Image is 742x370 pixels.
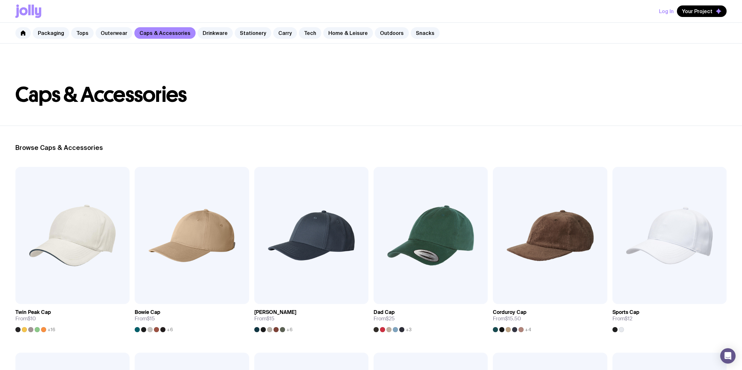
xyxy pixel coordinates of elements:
[266,315,274,322] span: $15
[47,327,55,332] span: +16
[386,315,395,322] span: $25
[134,27,196,39] a: Caps & Accessories
[411,27,440,39] a: Snacks
[96,27,132,39] a: Outerwear
[273,27,297,39] a: Carry
[198,27,233,39] a: Drinkware
[28,315,36,322] span: $10
[625,315,632,322] span: $12
[374,304,488,332] a: Dad CapFrom$25+3
[493,316,521,322] span: From
[374,316,395,322] span: From
[612,309,639,316] h3: Sports Cap
[33,27,69,39] a: Packaging
[15,85,727,105] h1: Caps & Accessories
[720,348,736,364] div: Open Intercom Messenger
[15,144,727,152] h2: Browse Caps & Accessories
[147,315,155,322] span: $15
[15,309,51,316] h3: Twin Peak Cap
[505,315,521,322] span: $15.50
[254,309,296,316] h3: [PERSON_NAME]
[235,27,271,39] a: Stationery
[374,309,395,316] h3: Dad Cap
[682,8,712,14] span: Your Project
[493,309,527,316] h3: Corduroy Cap
[612,316,632,322] span: From
[525,327,531,332] span: +4
[15,304,130,332] a: Twin Peak CapFrom$10+16
[135,316,155,322] span: From
[135,309,160,316] h3: Bowie Cap
[493,304,607,332] a: Corduroy CapFrom$15.50+4
[677,5,727,17] button: Your Project
[254,316,274,322] span: From
[167,327,173,332] span: +6
[135,304,249,332] a: Bowie CapFrom$15+6
[254,304,368,332] a: [PERSON_NAME]From$15+6
[299,27,321,39] a: Tech
[15,316,36,322] span: From
[375,27,409,39] a: Outdoors
[71,27,94,39] a: Tops
[323,27,373,39] a: Home & Leisure
[406,327,412,332] span: +3
[612,304,727,332] a: Sports CapFrom$12
[286,327,292,332] span: +6
[659,5,674,17] button: Log In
